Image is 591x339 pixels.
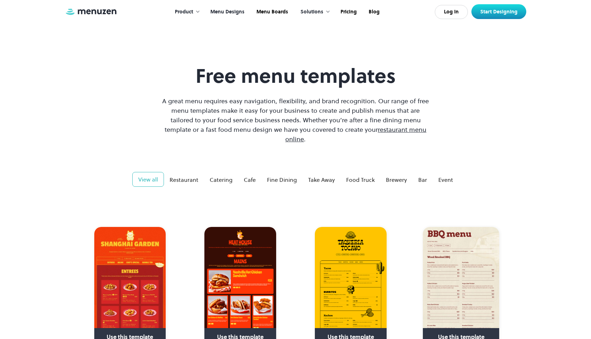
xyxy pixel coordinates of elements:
a: Start Designing [471,4,526,19]
div: Cafe [244,175,256,184]
a: Menu Boards [250,1,293,23]
div: Product [175,8,193,16]
p: A great menu requires easy navigation, flexibility, and brand recognition. Our range of free menu... [160,96,431,144]
a: Blog [362,1,385,23]
div: Solutions [300,8,323,16]
div: Catering [210,175,233,184]
div: Product [168,1,204,23]
div: Food Truck [346,175,375,184]
div: Restaurant [170,175,198,184]
div: Take Away [308,175,335,184]
div: Fine Dining [267,175,297,184]
div: Brewery [386,175,407,184]
a: Pricing [334,1,362,23]
a: Log In [435,5,468,19]
div: View all [138,175,158,184]
div: Bar [418,175,427,184]
div: Event [438,175,453,184]
h1: Free menu templates [160,64,431,88]
div: Solutions [293,1,334,23]
a: Menu Designs [204,1,250,23]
